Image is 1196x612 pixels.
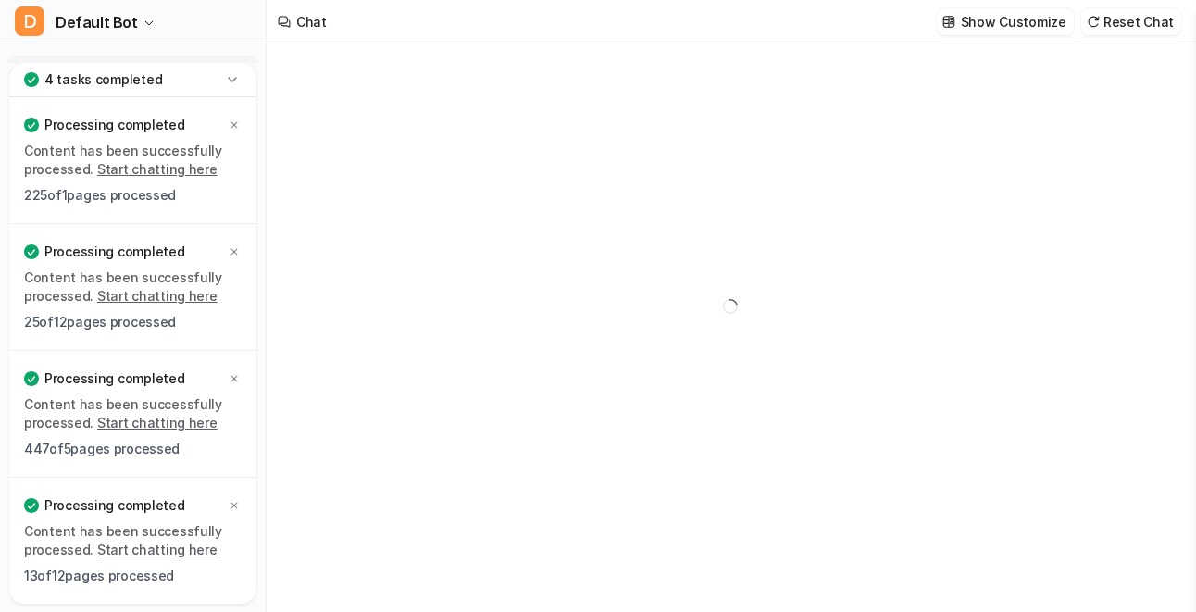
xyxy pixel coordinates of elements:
p: Processing completed [44,243,184,261]
p: Processing completed [44,116,184,134]
button: Reset Chat [1081,8,1181,35]
p: 25 of 12 pages processed [24,313,242,331]
p: Content has been successfully processed. [24,522,242,559]
a: Chat [7,56,258,81]
span: Default Bot [56,9,138,35]
a: Start chatting here [97,288,218,304]
span: D [15,6,44,36]
img: customize [942,15,955,29]
p: Processing completed [44,496,184,515]
div: Chat [296,12,327,31]
p: 447 of 5 pages processed [24,440,242,458]
p: Content has been successfully processed. [24,269,242,306]
p: 225 of 1 pages processed [24,186,242,205]
p: Content has been successfully processed. [24,142,242,179]
img: reset [1087,15,1100,29]
button: Show Customize [937,8,1074,35]
p: 4 tasks completed [44,70,162,89]
p: 13 of 12 pages processed [24,567,242,585]
a: Start chatting here [97,415,218,431]
p: Show Customize [961,12,1066,31]
a: Start chatting here [97,161,218,177]
p: Processing completed [44,369,184,388]
p: Content has been successfully processed. [24,395,242,432]
a: Start chatting here [97,542,218,557]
